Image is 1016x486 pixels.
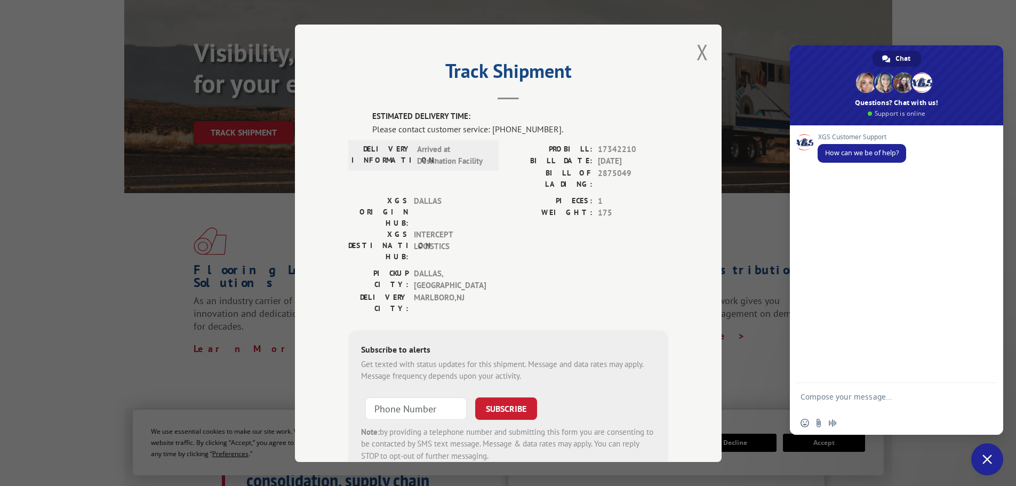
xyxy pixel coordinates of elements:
[508,167,593,189] label: BILL OF LADING:
[814,419,823,427] span: Send a file
[361,342,655,358] div: Subscribe to alerts
[417,143,489,167] span: Arrived at Destination Facility
[508,207,593,219] label: WEIGHT:
[825,148,899,157] span: How can we be of help?
[508,143,593,155] label: PROBILL:
[348,63,668,84] h2: Track Shipment
[828,419,837,427] span: Audio message
[414,195,486,228] span: DALLAS
[351,143,412,167] label: DELIVERY INFORMATION:
[414,291,486,314] span: MARLBORO , NJ
[348,195,409,228] label: XGS ORIGIN HUB:
[348,228,409,262] label: XGS DESTINATION HUB:
[361,358,655,382] div: Get texted with status updates for this shipment. Message and data rates may apply. Message frequ...
[873,51,921,67] div: Chat
[598,167,668,189] span: 2875049
[801,392,969,411] textarea: Compose your message...
[818,133,906,141] span: XGS Customer Support
[801,419,809,427] span: Insert an emoji
[598,143,668,155] span: 17342210
[361,426,655,462] div: by providing a telephone number and submitting this form you are consenting to be contacted by SM...
[414,228,486,262] span: INTERCEPT LOGISTICS
[372,122,668,135] div: Please contact customer service: [PHONE_NUMBER].
[971,443,1003,475] div: Close chat
[598,207,668,219] span: 175
[348,291,409,314] label: DELIVERY CITY:
[895,51,910,67] span: Chat
[475,397,537,419] button: SUBSCRIBE
[414,267,486,291] span: DALLAS , [GEOGRAPHIC_DATA]
[508,155,593,168] label: BILL DATE:
[598,155,668,168] span: [DATE]
[372,110,668,123] label: ESTIMATED DELIVERY TIME:
[348,267,409,291] label: PICKUP CITY:
[365,397,467,419] input: Phone Number
[697,38,708,66] button: Close modal
[361,426,380,436] strong: Note:
[508,195,593,207] label: PIECES:
[598,195,668,207] span: 1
